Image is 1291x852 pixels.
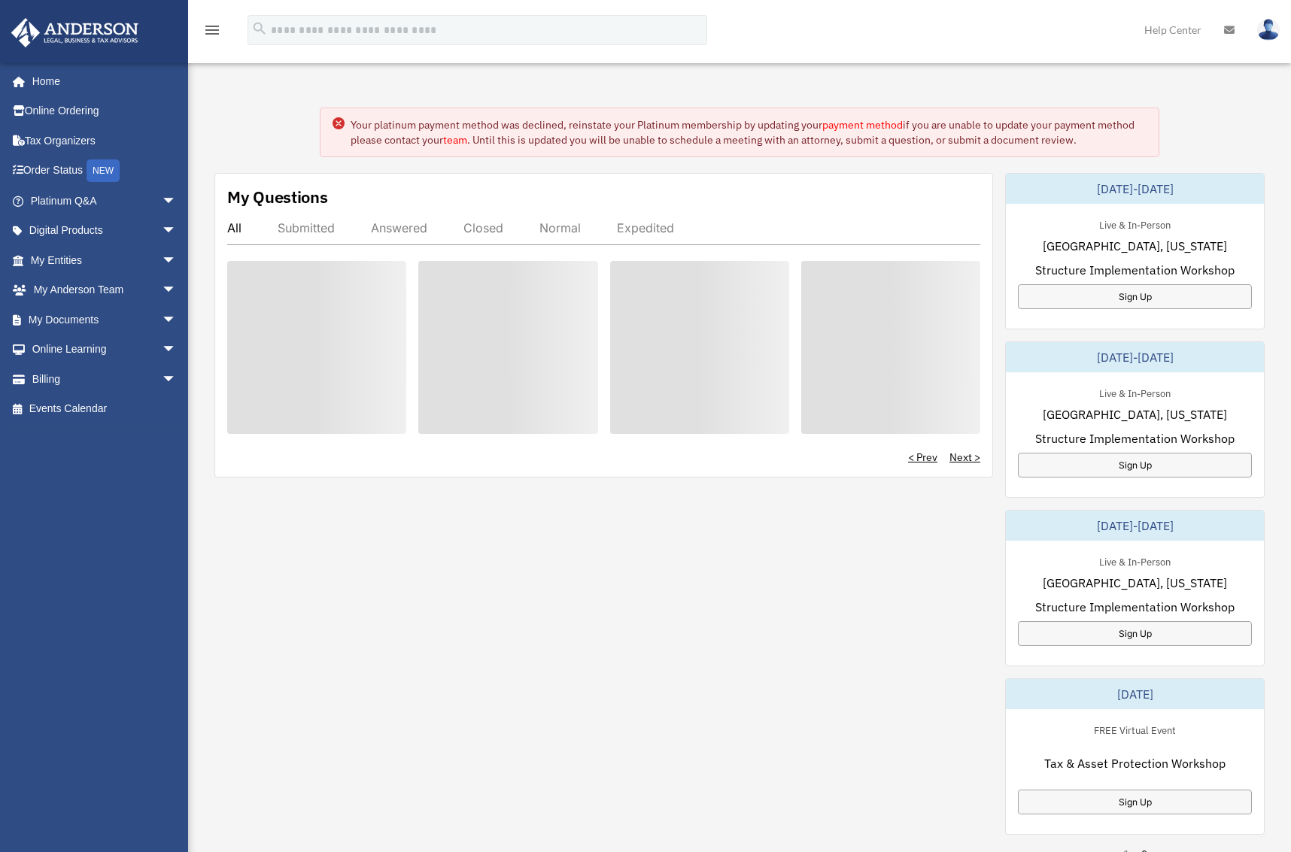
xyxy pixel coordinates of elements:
a: Events Calendar [11,394,199,424]
a: menu [203,26,221,39]
a: payment method [822,118,903,132]
div: Answered [371,220,427,235]
a: team [443,133,467,147]
a: Sign Up [1018,790,1252,814]
div: [DATE]-[DATE] [1006,174,1264,204]
i: search [251,20,268,37]
a: Platinum Q&Aarrow_drop_down [11,186,199,216]
div: Closed [463,220,503,235]
span: arrow_drop_down [162,245,192,276]
div: Expedited [617,220,674,235]
span: [GEOGRAPHIC_DATA], [US_STATE] [1043,574,1227,592]
a: Order StatusNEW [11,156,199,186]
a: Sign Up [1018,621,1252,646]
div: NEW [87,159,120,182]
span: arrow_drop_down [162,216,192,247]
span: Tax & Asset Protection Workshop [1044,754,1226,772]
span: Structure Implementation Workshop [1035,598,1235,616]
div: FREE Virtual Event [1082,721,1188,737]
div: Live & In-Person [1087,216,1183,232]
a: < Prev [908,450,937,465]
img: User Pic [1257,19,1280,41]
i: menu [203,21,221,39]
span: [GEOGRAPHIC_DATA], [US_STATE] [1043,237,1227,255]
a: Online Ordering [11,96,199,126]
a: Digital Productsarrow_drop_down [11,216,199,246]
div: Live & In-Person [1087,553,1183,569]
div: Submitted [278,220,335,235]
a: Home [11,66,192,96]
span: [GEOGRAPHIC_DATA], [US_STATE] [1043,405,1227,423]
span: arrow_drop_down [162,335,192,365]
a: Tax Organizers [11,126,199,156]
div: Your platinum payment method was declined, reinstate your Platinum membership by updating your if... [351,117,1147,147]
a: My Entitiesarrow_drop_down [11,245,199,275]
a: Online Learningarrow_drop_down [11,335,199,365]
span: arrow_drop_down [162,275,192,306]
a: Sign Up [1018,284,1252,309]
div: Live & In-Person [1087,384,1183,400]
a: My Documentsarrow_drop_down [11,305,199,335]
span: arrow_drop_down [162,364,192,395]
span: arrow_drop_down [162,186,192,217]
div: All [227,220,241,235]
span: Structure Implementation Workshop [1035,429,1235,447]
div: [DATE]-[DATE] [1006,511,1264,541]
a: My Anderson Teamarrow_drop_down [11,275,199,305]
div: [DATE] [1006,679,1264,709]
div: [DATE]-[DATE] [1006,342,1264,372]
div: My Questions [227,186,328,208]
img: Anderson Advisors Platinum Portal [7,18,143,47]
span: Structure Implementation Workshop [1035,261,1235,279]
div: Normal [539,220,581,235]
a: Sign Up [1018,453,1252,478]
a: Billingarrow_drop_down [11,364,199,394]
span: arrow_drop_down [162,305,192,335]
a: Next > [949,450,980,465]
